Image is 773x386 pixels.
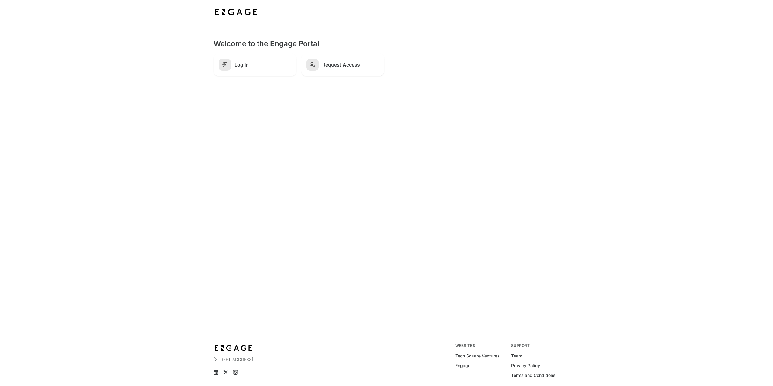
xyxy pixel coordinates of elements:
[511,343,560,348] div: Support
[455,363,470,369] a: Engage
[511,363,540,369] a: Privacy Policy
[233,370,238,375] a: Instagram
[322,62,379,68] h2: Request Access
[214,343,254,353] img: bdf1fb74-1727-4ba0-a5bd-bc74ae9fc70b.jpeg
[214,7,258,18] img: bdf1fb74-1727-4ba0-a5bd-bc74ae9fc70b.jpeg
[214,357,319,363] p: [STREET_ADDRESS]
[455,343,504,348] div: Websites
[214,370,319,375] ul: Social media
[301,53,384,76] a: Request Access
[223,370,228,375] a: X (Twitter)
[511,372,556,378] a: Terms and Conditions
[511,353,522,359] a: Team
[234,62,291,68] h2: Log In
[214,53,296,76] a: Log In
[455,353,500,359] a: Tech Square Ventures
[214,39,560,49] h2: Welcome to the Engage Portal
[214,370,218,375] a: LinkedIn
